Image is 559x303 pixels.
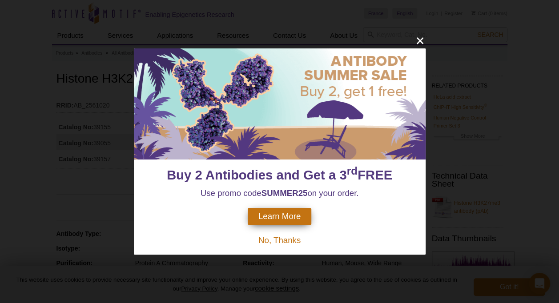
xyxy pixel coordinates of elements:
[414,35,426,46] button: close
[167,167,392,182] span: Buy 2 Antibodies and Get a 3 FREE
[347,165,358,177] sup: rd
[258,211,301,221] span: Learn More
[261,188,308,198] strong: SUMMER25
[201,188,359,198] span: Use promo code on your order.
[258,235,301,245] span: No, Thanks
